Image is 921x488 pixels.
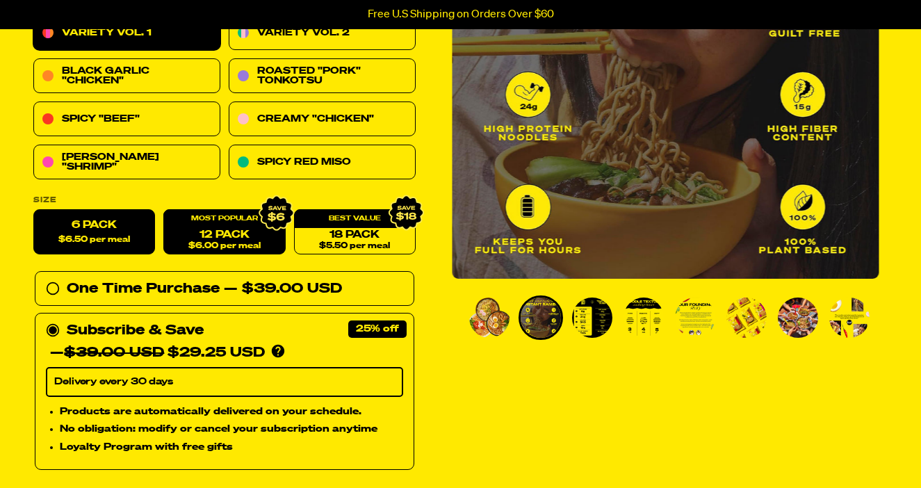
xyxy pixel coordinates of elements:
a: 12 Pack$6.00 per meal [163,210,285,255]
img: Variety Vol. 1 [829,298,870,338]
a: [PERSON_NAME] "Shrimp" [33,145,220,180]
div: — $29.25 USD [50,342,265,364]
span: $6.50 per meal [58,236,130,245]
li: Go to slide 7 [776,295,820,340]
a: Black Garlic "Chicken" [33,59,220,94]
img: Variety Vol. 1 [778,298,818,338]
span: $5.50 per meal [319,242,390,251]
li: No obligation: modify or cancel your subscription anytime [60,422,403,437]
img: Variety Vol. 1 [469,298,510,338]
a: Creamy "Chicken" [229,102,416,137]
a: Spicy Red Miso [229,145,416,180]
li: Loyalty Program with free gifts [60,440,403,455]
label: Size [33,197,416,204]
img: Variety Vol. 1 [623,298,664,338]
a: Spicy "Beef" [33,102,220,137]
li: Go to slide 3 [570,295,614,340]
img: Variety Vol. 1 [572,298,612,338]
img: Variety Vol. 1 [521,298,561,338]
li: Go to slide 6 [724,295,769,340]
p: Free U.S Shipping on Orders Over $60 [368,8,554,21]
li: Go to slide 1 [467,295,512,340]
img: Variety Vol. 1 [726,298,767,338]
div: PDP main carousel thumbnails [452,295,879,340]
select: Subscribe & Save —$39.00 USD$29.25 USD Products are automatically delivered on your schedule. No ... [46,368,403,397]
label: 6 Pack [33,210,155,255]
iframe: Marketing Popup [7,423,150,481]
li: Products are automatically delivered on your schedule. [60,404,403,419]
div: One Time Purchase [46,278,403,300]
li: Go to slide 8 [827,295,872,340]
span: $6.00 per meal [188,242,261,251]
li: Go to slide 5 [673,295,717,340]
a: 18 Pack$5.50 per meal [294,210,416,255]
li: Go to slide 2 [519,295,563,340]
li: Go to slide 4 [621,295,666,340]
a: Roasted "Pork" Tonkotsu [229,59,416,94]
div: — $39.00 USD [224,278,342,300]
a: Variety Vol. 2 [229,16,416,51]
a: Variety Vol. 1 [33,16,220,51]
del: $39.00 USD [64,346,164,360]
div: Subscribe & Save [67,320,204,342]
img: Variety Vol. 1 [675,298,715,338]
